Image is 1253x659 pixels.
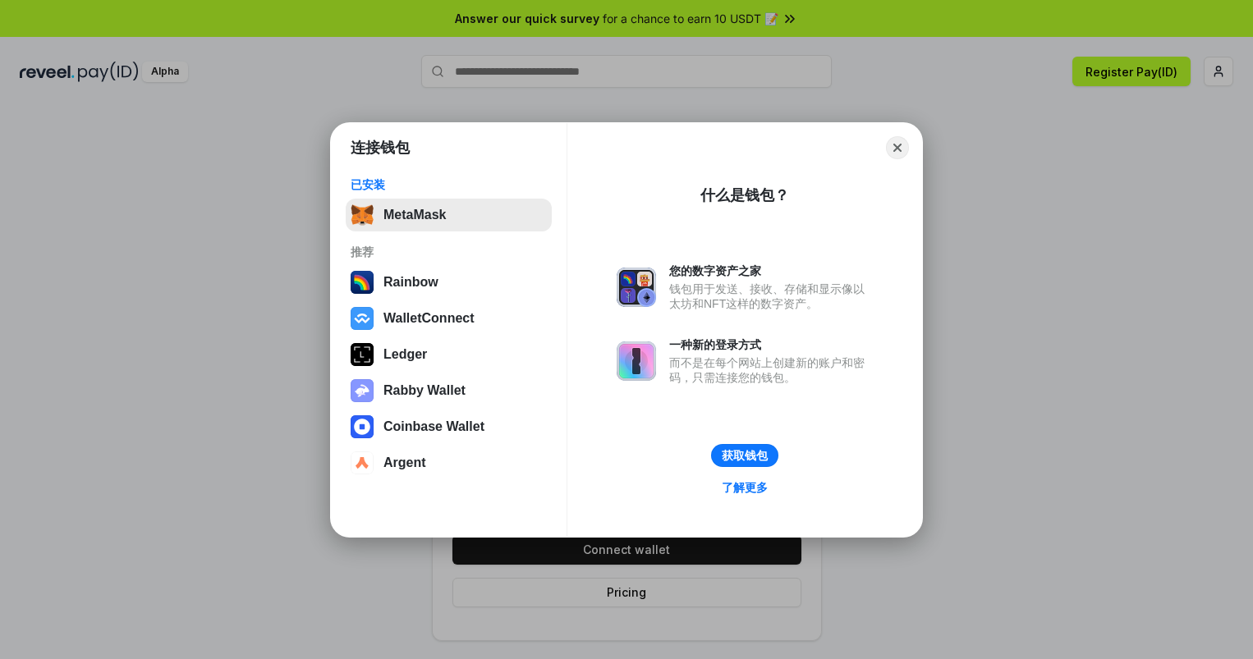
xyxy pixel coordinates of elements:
img: svg+xml,%3Csvg%20xmlns%3D%22http%3A%2F%2Fwww.w3.org%2F2000%2Fsvg%22%20width%3D%2228%22%20height%3... [351,343,374,366]
button: Close [886,136,909,159]
h1: 连接钱包 [351,138,410,158]
div: Rabby Wallet [383,383,466,398]
div: Coinbase Wallet [383,419,484,434]
div: 您的数字资产之家 [669,263,873,278]
a: 了解更多 [712,477,778,498]
button: Rainbow [346,266,552,299]
button: Argent [346,446,552,479]
div: 而不是在每个网站上创建新的账户和密码，只需连接您的钱包。 [669,355,873,385]
button: Coinbase Wallet [346,410,552,443]
img: svg+xml,%3Csvg%20width%3D%2228%22%20height%3D%2228%22%20viewBox%3D%220%200%2028%2028%22%20fill%3D... [351,451,374,474]
button: Rabby Wallet [346,374,552,407]
div: WalletConnect [383,311,475,326]
button: MetaMask [346,199,552,231]
div: 推荐 [351,245,547,259]
button: WalletConnect [346,302,552,335]
img: svg+xml,%3Csvg%20width%3D%2228%22%20height%3D%2228%22%20viewBox%3D%220%200%2028%2028%22%20fill%3D... [351,307,374,330]
div: 了解更多 [722,480,768,495]
button: Ledger [346,338,552,371]
div: MetaMask [383,208,446,222]
div: 获取钱包 [722,448,768,463]
div: Rainbow [383,275,438,290]
div: 钱包用于发送、接收、存储和显示像以太坊和NFT这样的数字资产。 [669,281,873,311]
img: svg+xml,%3Csvg%20width%3D%2228%22%20height%3D%2228%22%20viewBox%3D%220%200%2028%2028%22%20fill%3D... [351,415,374,438]
div: 已安装 [351,177,547,192]
img: svg+xml,%3Csvg%20xmlns%3D%22http%3A%2F%2Fwww.w3.org%2F2000%2Fsvg%22%20fill%3D%22none%22%20viewBox... [617,341,656,381]
button: 获取钱包 [711,444,778,467]
img: svg+xml,%3Csvg%20xmlns%3D%22http%3A%2F%2Fwww.w3.org%2F2000%2Fsvg%22%20fill%3D%22none%22%20viewBox... [351,379,374,402]
div: Ledger [383,347,427,362]
div: 什么是钱包？ [700,185,789,205]
img: svg+xml,%3Csvg%20width%3D%22120%22%20height%3D%22120%22%20viewBox%3D%220%200%20120%20120%22%20fil... [351,271,374,294]
div: 一种新的登录方式 [669,337,873,352]
div: Argent [383,455,426,470]
img: svg+xml,%3Csvg%20fill%3D%22none%22%20height%3D%2233%22%20viewBox%3D%220%200%2035%2033%22%20width%... [351,204,374,227]
img: svg+xml,%3Csvg%20xmlns%3D%22http%3A%2F%2Fwww.w3.org%2F2000%2Fsvg%22%20fill%3D%22none%22%20viewBox... [617,268,656,307]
